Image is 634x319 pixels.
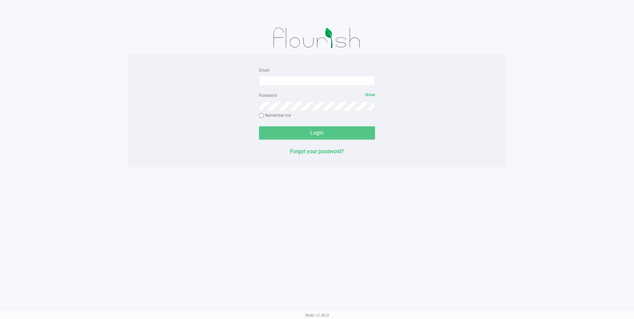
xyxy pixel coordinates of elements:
span: Web: v1.40.0 [305,313,329,318]
button: Forgot your password? [290,148,344,156]
label: Password [259,93,277,98]
label: Remember me [259,112,291,118]
input: Remember me [259,113,264,118]
label: Email [259,67,269,73]
span: Show [365,93,375,97]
